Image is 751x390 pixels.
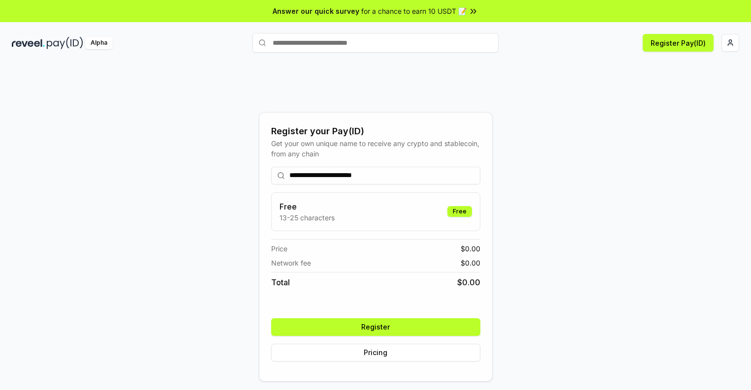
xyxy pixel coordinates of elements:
[280,201,335,212] h3: Free
[273,6,359,16] span: Answer our quick survey
[280,212,335,223] p: 13-25 characters
[457,276,480,288] span: $ 0.00
[271,138,480,159] div: Get your own unique name to receive any crypto and stablecoin, from any chain
[271,243,287,254] span: Price
[85,37,113,49] div: Alpha
[361,6,467,16] span: for a chance to earn 10 USDT 📝
[271,344,480,361] button: Pricing
[271,258,311,268] span: Network fee
[461,258,480,268] span: $ 0.00
[47,37,83,49] img: pay_id
[461,243,480,254] span: $ 0.00
[271,124,480,138] div: Register your Pay(ID)
[271,276,290,288] span: Total
[271,318,480,336] button: Register
[447,206,472,217] div: Free
[12,37,45,49] img: reveel_dark
[643,34,714,52] button: Register Pay(ID)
